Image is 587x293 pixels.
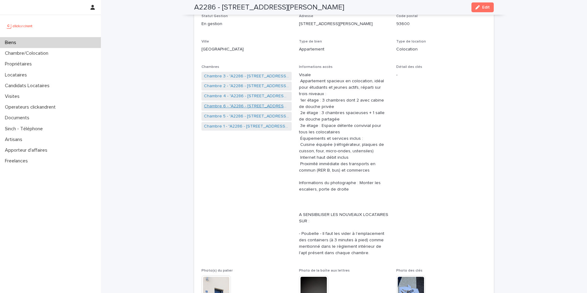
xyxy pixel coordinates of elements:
a: Chambre 2 - "A2286 - [STREET_ADDRESS][PERSON_NAME]" [204,83,289,89]
span: Détail des clés [396,65,422,69]
p: En gestion [201,21,292,27]
span: Type de location [396,40,426,43]
p: Sinch - Téléphone [2,126,48,132]
p: Freelances [2,158,33,164]
p: [STREET_ADDRESS][PERSON_NAME] [299,21,389,27]
a: Chambre 1 - "A2286 - [STREET_ADDRESS][PERSON_NAME]" [204,123,289,130]
p: 93600 [396,21,486,27]
p: Propriétaires [2,61,37,67]
p: Visale Appartement spacieux en colocation, idéal pour étudiants et jeunes actifs, réparti sur tro... [299,72,389,256]
button: Edit [471,2,494,12]
p: Biens [2,40,21,46]
span: Informations accès [299,65,333,69]
p: Chambre/Colocation [2,50,53,56]
p: Candidats Locataires [2,83,54,89]
p: Artisans [2,137,27,143]
p: Appartement [299,46,389,53]
p: Colocation [396,46,486,53]
img: UCB0brd3T0yccxBKYDjQ [5,20,35,32]
span: Photo(s) du palier [201,269,233,273]
p: Operateurs clickandrent [2,104,61,110]
a: Chambre 6 - "A2286 - [STREET_ADDRESS][PERSON_NAME]" [204,103,289,109]
p: Visites [2,94,24,99]
a: Chambre 5 - "A2286 - [STREET_ADDRESS][PERSON_NAME]" [204,113,289,120]
span: Chambres [201,65,219,69]
span: Adresse [299,14,313,18]
h2: A2286 - [STREET_ADDRESS][PERSON_NAME] [194,3,344,12]
span: Statut Gestion [201,14,228,18]
span: Edit [482,5,490,9]
span: Photo des clés [396,269,423,273]
a: Chambre 3 - "A2286 - [STREET_ADDRESS][PERSON_NAME]" [204,73,289,80]
a: Chambre 4 - "A2286 - [STREET_ADDRESS][PERSON_NAME]" [204,93,289,99]
span: Type de bien [299,40,322,43]
span: Ville [201,40,209,43]
span: Code postal [396,14,418,18]
p: [GEOGRAPHIC_DATA] [201,46,292,53]
p: Locataires [2,72,32,78]
p: Documents [2,115,34,121]
p: Apporteur d'affaires [2,147,52,153]
span: Photo de la boîte aux lettres [299,269,350,273]
p: - [396,72,486,78]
